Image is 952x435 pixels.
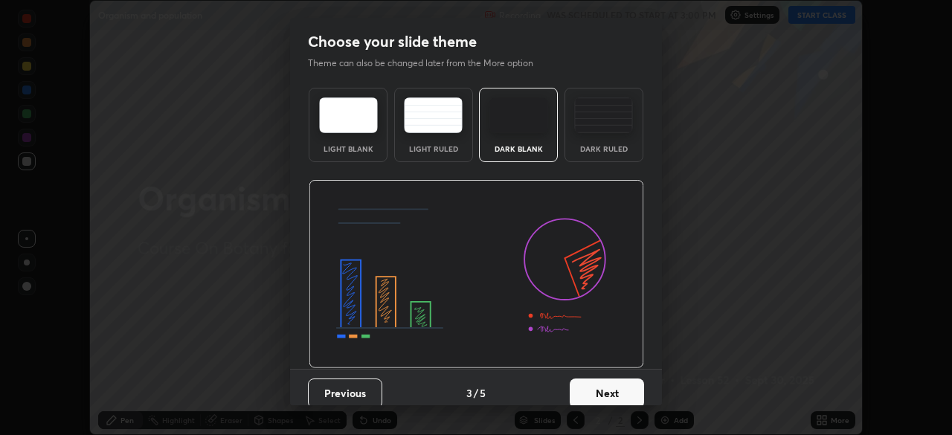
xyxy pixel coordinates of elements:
div: Dark Ruled [574,145,634,152]
div: Light Ruled [404,145,463,152]
img: darkTheme.f0cc69e5.svg [489,97,548,133]
img: darkRuledTheme.de295e13.svg [574,97,633,133]
button: Next [570,378,644,408]
h4: 5 [480,385,486,401]
div: Dark Blank [489,145,548,152]
img: lightTheme.e5ed3b09.svg [319,97,378,133]
h2: Choose your slide theme [308,32,477,51]
h4: 3 [466,385,472,401]
h4: / [474,385,478,401]
div: Light Blank [318,145,378,152]
img: lightRuledTheme.5fabf969.svg [404,97,463,133]
p: Theme can also be changed later from the More option [308,57,549,70]
img: darkThemeBanner.d06ce4a2.svg [309,180,644,369]
button: Previous [308,378,382,408]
